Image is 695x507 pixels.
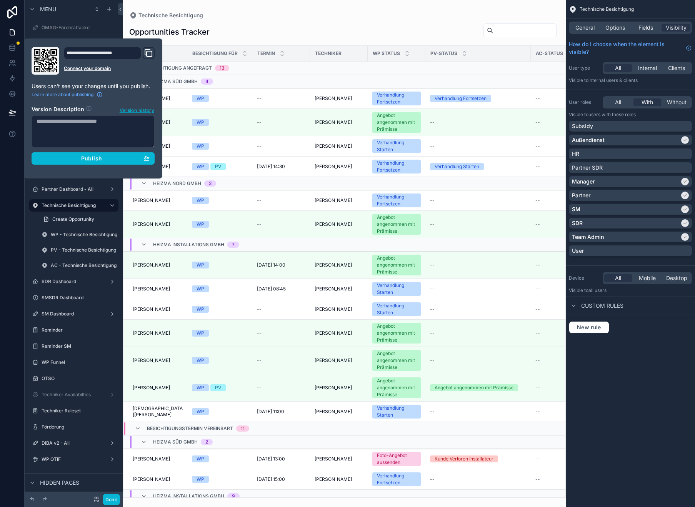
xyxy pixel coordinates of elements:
[153,180,201,187] span: Heizma Nord GmbH
[153,439,198,445] span: Heizma Süd GmbH
[536,50,563,57] span: AC-Status
[430,50,457,57] span: PV-Status
[666,274,687,282] span: Desktop
[205,439,208,445] div: 2
[569,40,692,56] a: How do I choose when the element is visible?
[615,274,621,282] span: All
[29,405,118,417] a: Techniker Ruleset
[42,456,106,462] label: WP OTIF
[666,24,687,32] span: Visibility
[38,213,118,225] a: Create Opportunity
[569,65,600,71] label: User type
[42,25,117,31] label: ÖMAG-Förderattacke
[51,262,117,269] label: AC - Technische Besichtigung
[81,155,102,162] span: Publish
[209,180,212,187] div: 2
[572,164,603,172] p: Partner SDR
[569,40,683,56] span: How do I choose when the element is visible?
[42,375,117,382] label: OTSO
[192,50,238,57] span: Besichtigung für
[42,359,117,365] label: WP Funnel
[52,216,94,222] span: Create Opportunity
[29,22,118,34] a: ÖMAG-Förderattacke
[40,5,56,13] span: Menu
[575,24,595,32] span: General
[569,112,692,118] p: Visible to
[315,50,342,57] span: Techniker
[569,77,692,83] p: Visible to
[32,92,103,98] a: Learn more about publishing
[119,105,155,114] button: Version history
[572,150,579,158] p: HR
[29,469,118,482] a: PV OTIF
[373,50,400,57] span: WP Status
[29,372,118,385] a: OTSO
[42,424,117,430] label: Förderung
[572,219,583,227] p: SDR
[220,65,225,71] div: 13
[32,152,155,165] button: Publish
[64,47,155,75] div: Domain and Custom Link
[639,274,656,282] span: Mobile
[147,65,212,71] span: Besichtigung angefragt
[38,259,118,272] a: AC - Technische Besichtigung
[572,205,580,213] p: SM
[153,242,224,248] span: Heizma Installations GmbH
[615,98,621,106] span: All
[667,98,687,106] span: Without
[42,327,117,333] label: Reminder
[569,321,609,334] button: New rule
[569,275,600,281] label: Device
[153,78,198,85] span: Heizma Süd GmbH
[29,421,118,433] a: Förderung
[572,233,604,241] p: Team Admin
[42,311,106,317] label: SM Dashboard
[42,295,117,301] label: SMSDR Dashboard
[588,112,636,117] span: Users with these roles
[232,493,235,499] div: 9
[572,178,595,185] p: Manager
[38,228,118,241] a: WP - Technische Besichtigung
[51,232,117,238] label: WP - Technische Besichtigung
[572,247,584,255] p: User
[42,440,106,446] label: DiBA v2 - All
[615,64,621,72] span: All
[638,64,657,72] span: Internal
[32,105,84,114] h2: Version Description
[40,479,79,487] span: Hidden pages
[588,287,607,293] span: all users
[29,183,118,195] a: Partner Dashboard - All
[29,356,118,369] a: WP Funnel
[605,24,625,32] span: Options
[29,324,118,336] a: Reminder
[29,437,118,449] a: DiBA v2 - All
[232,242,235,248] div: 7
[42,392,106,398] label: Techniker Availabilties
[38,244,118,256] a: PV - Technische Besichtigung
[153,493,224,499] span: Heizma Installations GmbH
[257,50,275,57] span: Termin
[29,389,118,401] a: Techniker Availabilties
[29,308,118,320] a: SM Dashboard
[29,453,118,465] a: WP OTIF
[668,64,685,72] span: Clients
[241,425,245,432] div: 11
[29,199,118,212] a: Technische Besichtigung
[103,494,120,505] button: Done
[581,302,623,310] span: Custom rules
[572,192,590,199] p: Partner
[42,343,117,349] label: Reminder SM
[574,324,604,331] span: New rule
[572,136,605,144] p: Außendienst
[42,202,103,208] label: Technische Besichtigung
[569,287,692,294] p: Visible to
[42,279,106,285] label: SDR Dashboard
[642,98,653,106] span: With
[51,247,117,253] label: PV - Technische Besichtigung
[569,99,600,105] label: User roles
[580,6,634,12] span: Technische Besichtigung
[29,275,118,288] a: SDR Dashboard
[42,408,117,414] label: Techniker Ruleset
[64,65,155,72] a: Connect your domain
[588,77,638,83] span: Internal users & clients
